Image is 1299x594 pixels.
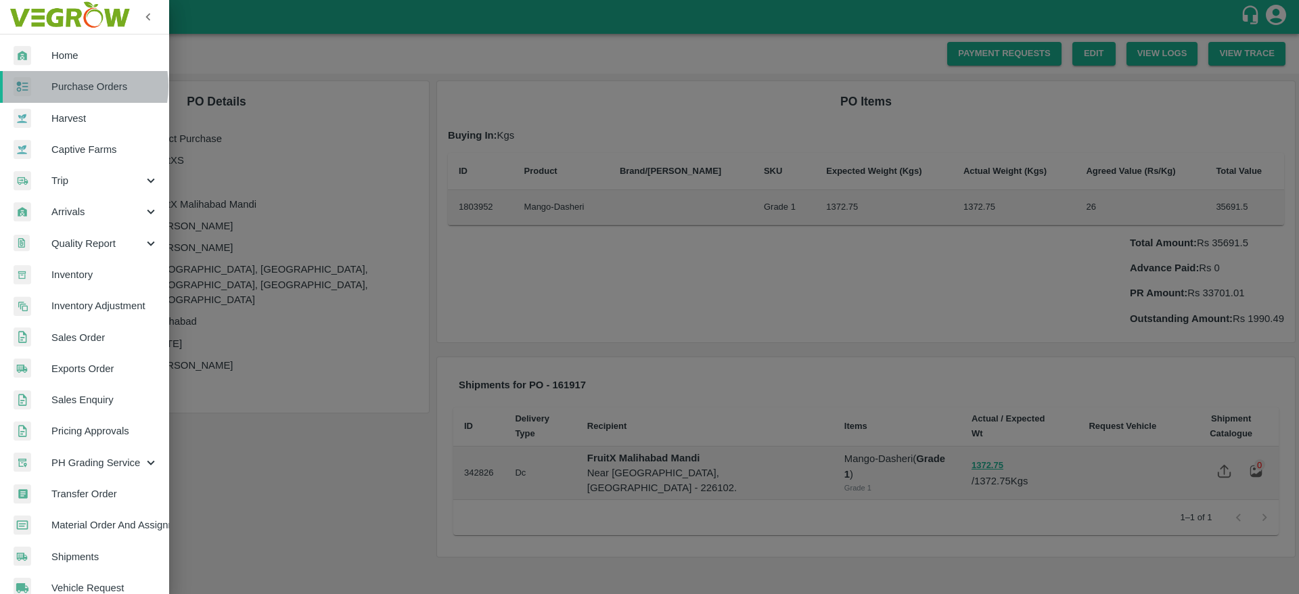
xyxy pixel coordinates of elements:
[51,361,158,376] span: Exports Order
[14,547,31,566] img: shipments
[51,549,158,564] span: Shipments
[14,359,31,378] img: shipments
[14,265,31,285] img: whInventory
[14,390,31,410] img: sales
[14,46,31,66] img: whArrival
[51,48,158,63] span: Home
[51,267,158,282] span: Inventory
[14,202,31,222] img: whArrival
[51,111,158,126] span: Harvest
[51,330,158,345] span: Sales Order
[51,424,158,438] span: Pricing Approvals
[14,139,31,160] img: harvest
[51,486,158,501] span: Transfer Order
[51,455,143,470] span: PH Grading Service
[14,171,31,191] img: delivery
[14,235,30,252] img: qualityReport
[51,236,143,251] span: Quality Report
[51,142,158,157] span: Captive Farms
[51,173,143,188] span: Trip
[14,77,31,97] img: reciept
[51,518,158,532] span: Material Order And Assignment
[14,327,31,347] img: sales
[51,79,158,94] span: Purchase Orders
[14,453,31,472] img: whTracker
[51,392,158,407] span: Sales Enquiry
[14,516,31,535] img: centralMaterial
[51,298,158,313] span: Inventory Adjustment
[14,108,31,129] img: harvest
[14,421,31,441] img: sales
[14,484,31,504] img: whTransfer
[14,296,31,316] img: inventory
[51,204,143,219] span: Arrivals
